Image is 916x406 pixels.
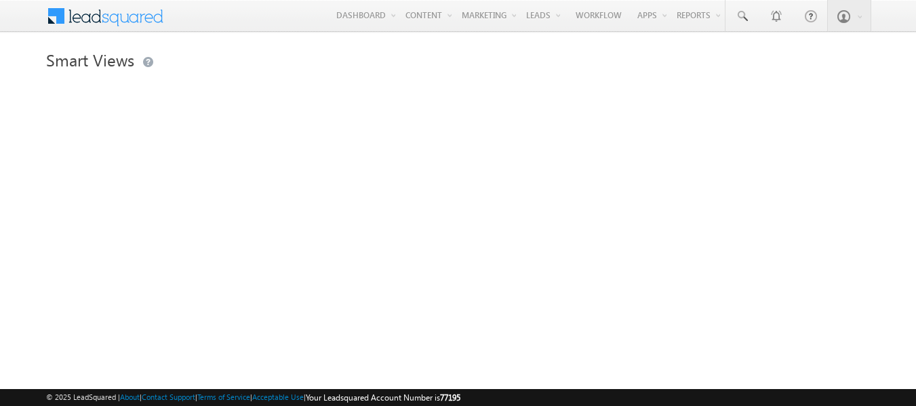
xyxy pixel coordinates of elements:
[142,392,195,401] a: Contact Support
[197,392,250,401] a: Terms of Service
[440,392,460,403] span: 77195
[252,392,304,401] a: Acceptable Use
[46,49,134,70] span: Smart Views
[120,392,140,401] a: About
[46,391,460,404] span: © 2025 LeadSquared | | | | |
[306,392,460,403] span: Your Leadsquared Account Number is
